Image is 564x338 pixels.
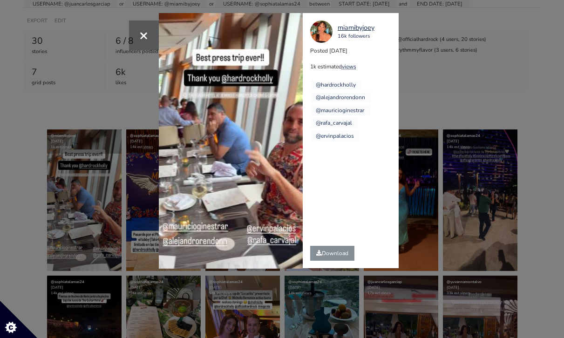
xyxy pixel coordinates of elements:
[316,107,364,114] a: @mauricioginestrar
[310,62,398,71] p: 1k estimated
[316,81,356,88] a: @hardrockholly
[338,33,374,41] div: 16k followers
[338,23,374,33] a: miamibyjoey
[310,20,333,43] img: 5742020058.jpg
[316,94,365,101] a: @alejandrorendonn
[316,132,354,140] a: @ervinpalacios
[310,47,398,55] p: Posted [DATE]
[310,246,354,261] a: Download
[316,119,352,127] a: @rafa_carvajal
[139,25,148,45] span: ×
[342,63,356,70] a: views
[129,20,159,50] button: Close
[159,13,303,269] video: Your browser does not support HTML5 video.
